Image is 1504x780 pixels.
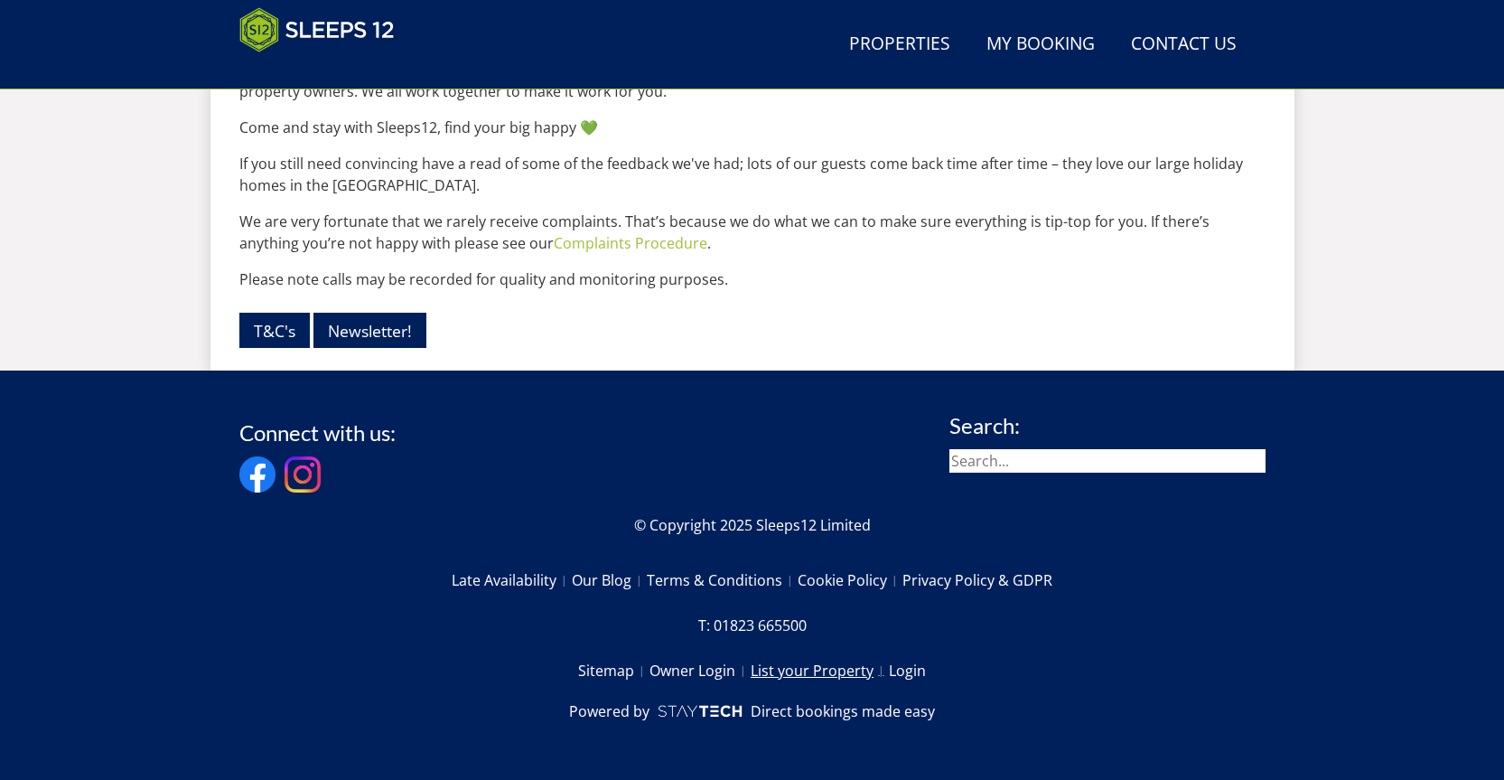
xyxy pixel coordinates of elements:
a: Terms & Conditions [647,565,798,596]
a: List your Property [751,655,889,686]
a: Properties [842,24,958,65]
h3: Connect with us: [239,421,396,445]
iframe: Customer reviews powered by Trustpilot [230,63,420,79]
a: Complaints Procedure [554,233,707,253]
img: scrumpy.png [657,700,743,722]
a: Powered byDirect bookings made easy [569,700,935,722]
p: Come and stay with Sleeps12, find your big happy 💚 [239,117,1266,138]
a: T: 01823 665500 [698,610,807,641]
a: Our Blog [572,565,647,596]
a: Contact Us [1124,24,1244,65]
a: Privacy Policy & GDPR [902,565,1052,596]
a: Newsletter! [313,313,426,348]
img: Sleeps 12 [239,7,395,52]
p: If you still need convincing have a read of some of the feedback we've had; lots of our guests co... [239,153,1266,196]
p: We are very fortunate that we rarely receive complaints. That’s because we do what we can to make... [239,211,1266,254]
a: Sitemap [578,655,649,686]
p: Please note calls may be recorded for quality and monitoring purposes. [239,268,1266,290]
a: Late Availability [452,565,572,596]
img: Instagram [285,456,321,493]
input: Search... [949,449,1266,473]
a: Login [889,655,926,686]
p: © Copyright 2025 Sleeps12 Limited [239,514,1266,536]
a: My Booking [979,24,1102,65]
a: Cookie Policy [798,565,902,596]
img: Facebook [239,456,276,493]
a: T&C's [239,313,310,348]
a: Owner Login [649,655,751,686]
h3: Search: [949,414,1266,437]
